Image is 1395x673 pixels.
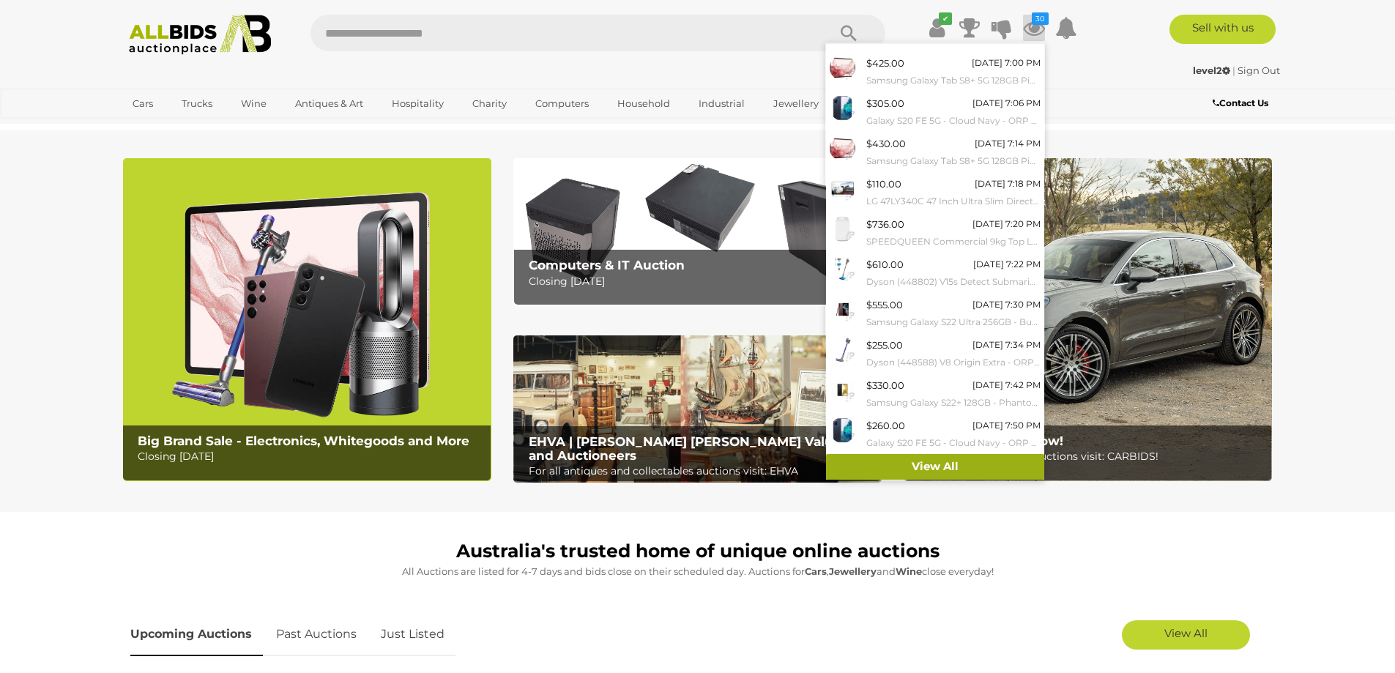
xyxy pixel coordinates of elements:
div: [DATE] 7:14 PM [975,135,1041,152]
a: Big Brand Sale - Electronics, Whitegoods and More Big Brand Sale - Electronics, Whitegoods and Mo... [123,158,491,481]
a: $555.00 [DATE] 7:30 PM Samsung Galaxy S22 Ultra 256GB - Burgundy - ORP: $1,949 - Brand New [826,293,1044,333]
p: For all car and vehicle auctions visit: CARBIDS! [919,447,1264,466]
a: CARBIDS Online Now! CARBIDS Online Now! For all car and vehicle auctions visit: CARBIDS! [904,158,1272,481]
img: 53943-72a.jpeg [830,176,855,201]
span: $555.00 [866,299,903,311]
span: | [1232,64,1235,76]
a: Household [608,92,680,116]
span: $260.00 [866,420,905,431]
img: Computers & IT Auction [513,158,882,305]
small: SPEEDQUEEN Commercial 9kg Top Loader Washer LWNA62 - ORP $3,495 - Brand New [866,234,1041,250]
h1: Australia's trusted home of unique online auctions [130,541,1265,562]
a: $305.00 [DATE] 7:06 PM Galaxy S20 FE 5G - Cloud Navy - ORP $999 - Brand New [826,92,1044,132]
a: Sign Out [1238,64,1280,76]
a: level2 [1193,64,1232,76]
span: $425.00 [866,57,904,69]
small: Dyson (448588) V8 Origin Extra - ORP $649 (Includes 1 Year Warranty From Dyson) [866,354,1041,371]
a: Upcoming Auctions [130,613,263,656]
a: $425.00 [DATE] 7:00 PM Samsung Galaxy Tab S8+ 5G 128GB Pink Gold - ORP $1,299 - Brand New [826,51,1044,92]
img: 53943-7a.jpeg [830,377,855,403]
b: Contact Us [1213,97,1268,108]
p: For all antiques and collectables auctions visit: EHVA [529,462,874,480]
a: EHVA | Evans Hastings Valuers and Auctioneers EHVA | [PERSON_NAME] [PERSON_NAME] Valuers and Auct... [513,335,882,483]
img: Big Brand Sale - Electronics, Whitegoods and More [123,158,491,481]
a: $260.00 [DATE] 7:50 PM Galaxy S20 FE 5G - Cloud Navy - ORP $999 - Brand New [826,414,1044,454]
b: Big Brand Sale - Electronics, Whitegoods and More [138,434,469,448]
span: $736.00 [866,218,904,230]
div: [DATE] 7:00 PM [972,55,1041,71]
img: 52838-35e.jpeg [830,337,855,362]
a: Jewellery [764,92,828,116]
div: [DATE] 7:42 PM [972,377,1041,393]
a: Antiques & Art [286,92,373,116]
a: Charity [463,92,516,116]
a: ✔ [926,15,948,41]
a: [GEOGRAPHIC_DATA] [123,116,246,140]
div: [DATE] 7:06 PM [972,95,1041,111]
img: 53943-24a.jpg [830,95,855,121]
strong: Jewellery [829,565,877,577]
a: Sell with us [1169,15,1276,44]
i: ✔ [939,12,952,25]
strong: Wine [896,565,922,577]
a: Industrial [689,92,754,116]
img: 53944-19a.jpg [830,256,855,282]
div: [DATE] 7:34 PM [972,337,1041,353]
small: Dyson (448802) V15s Detect Submarine Absolute Vacuum (Yellow/Nickel) - ORP $1,549 (Includes 1 Yea... [866,274,1041,290]
i: 30 [1032,12,1049,25]
img: Allbids.com.au [121,15,280,55]
p: Closing [DATE] [138,447,483,466]
span: $430.00 [866,138,906,149]
img: 53943-28a.jpeg [830,55,855,81]
small: Samsung Galaxy S22+ 128GB - Phantom Black - ORP $1,549 [866,395,1041,411]
a: $610.00 [DATE] 7:22 PM Dyson (448802) V15s Detect Submarine Absolute Vacuum (Yellow/Nickel) - ORP... [826,253,1044,293]
div: [DATE] 7:30 PM [972,297,1041,313]
a: Trucks [172,92,222,116]
small: Samsung Galaxy S22 Ultra 256GB - Burgundy - ORP: $1,949 - Brand New [866,314,1041,330]
a: Computers [526,92,598,116]
a: Just Listed [370,613,455,656]
a: Hospitality [382,92,453,116]
a: $330.00 [DATE] 7:42 PM Samsung Galaxy S22+ 128GB - Phantom Black - ORP $1,549 [826,373,1044,414]
p: Closing [DATE] [529,272,874,291]
img: 53943-68a.jpeg [830,216,855,242]
a: $110.00 [DATE] 7:18 PM LG 47LY340C 47 Inch Ultra Slim Direct LED Commercial Panel - Brand New [826,172,1044,212]
a: View All [1122,620,1250,650]
span: $330.00 [866,379,904,391]
a: $736.00 [DATE] 7:20 PM SPEEDQUEEN Commercial 9kg Top Loader Washer LWNA62 - ORP $3,495 - Brand New [826,212,1044,253]
small: Samsung Galaxy Tab S8+ 5G 128GB Pink Gold - ORP $1,299 - Brand New [866,153,1041,169]
img: 53943-27a.jpg [830,417,855,443]
span: $255.00 [866,339,903,351]
div: [DATE] 7:18 PM [975,176,1041,192]
a: 30 [1023,15,1045,41]
div: [DATE] 7:20 PM [972,216,1041,232]
small: Galaxy S20 FE 5G - Cloud Navy - ORP $999 - Brand New [866,113,1041,129]
a: Wine [231,92,276,116]
span: View All [1164,626,1208,640]
button: Search [812,15,885,51]
b: EHVA | [PERSON_NAME] [PERSON_NAME] Valuers and Auctioneers [529,434,853,463]
strong: Cars [805,565,827,577]
small: Samsung Galaxy Tab S8+ 5G 128GB Pink Gold - ORP $1,299 - Brand New [866,72,1041,89]
small: Galaxy S20 FE 5G - Cloud Navy - ORP $999 - Brand New [866,435,1041,451]
p: All Auctions are listed for 4-7 days and bids close on their scheduled day. Auctions for , and cl... [130,563,1265,580]
strong: level2 [1193,64,1230,76]
b: Computers & IT Auction [529,258,685,272]
small: LG 47LY340C 47 Inch Ultra Slim Direct LED Commercial Panel - Brand New [866,193,1041,209]
span: $305.00 [866,97,904,109]
a: Cars [123,92,163,116]
span: $110.00 [866,178,901,190]
a: View All [826,454,1044,480]
a: $430.00 [DATE] 7:14 PM Samsung Galaxy Tab S8+ 5G 128GB Pink Gold - ORP $1,299 - Brand New [826,132,1044,172]
span: $610.00 [866,259,904,270]
img: EHVA | Evans Hastings Valuers and Auctioneers [513,335,882,483]
img: 53943-9a.jpg [830,297,855,322]
a: Past Auctions [265,613,368,656]
img: 53943-32a.jpeg [830,135,855,161]
a: $255.00 [DATE] 7:34 PM Dyson (448588) V8 Origin Extra - ORP $649 (Includes 1 Year Warranty From D... [826,333,1044,373]
div: [DATE] 7:50 PM [972,417,1041,434]
div: [DATE] 7:22 PM [973,256,1041,272]
a: Computers & IT Auction Computers & IT Auction Closing [DATE] [513,158,882,305]
a: Contact Us [1213,95,1272,111]
img: CARBIDS Online Now! [904,158,1272,481]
